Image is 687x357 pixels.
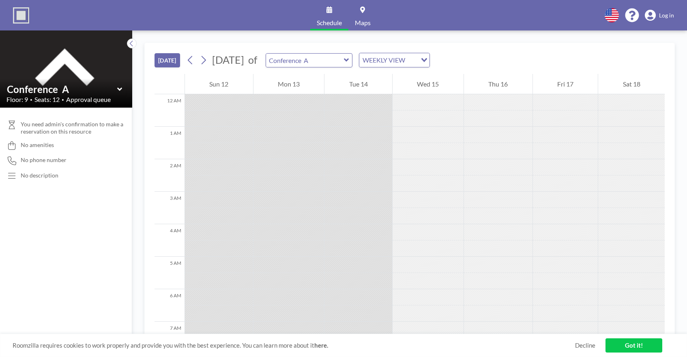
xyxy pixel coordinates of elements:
div: No description [21,172,58,179]
button: [DATE] [155,53,180,67]
span: No phone number [21,156,67,164]
img: organization-logo [13,7,29,24]
div: 3 AM [155,192,185,224]
div: 2 AM [155,159,185,192]
div: 12 AM [155,94,185,127]
input: Conference A [266,54,344,67]
div: Wed 15 [393,74,464,94]
input: Search for option [408,55,416,65]
div: 5 AM [155,257,185,289]
div: 4 AM [155,224,185,257]
span: [DATE] [212,54,244,66]
div: 7 AM [155,322,185,354]
a: Log in [645,10,674,21]
span: WEEKLY VIEW [361,55,407,65]
span: Seats: 12 [34,95,60,104]
a: Decline [575,342,595,349]
div: Thu 16 [464,74,532,94]
div: 1 AM [155,127,185,159]
a: Got it! [605,338,662,353]
span: of [248,54,257,66]
span: You need admin's confirmation to make a reservation on this resource [21,121,126,135]
span: No amenities [21,141,54,149]
div: Sun 12 [185,74,253,94]
div: Search for option [359,53,429,67]
div: Tue 14 [324,74,392,94]
span: Approval queue [66,95,111,104]
span: Maps [355,19,371,26]
span: Roomzilla requires cookies to work properly and provide you with the best experience. You can lea... [13,342,575,349]
span: Schedule [317,19,342,26]
div: Sat 18 [598,74,665,94]
span: • [30,97,32,102]
div: Mon 13 [253,74,324,94]
span: Floor: 9 [6,95,28,104]
div: Fri 17 [533,74,598,94]
a: here. [314,342,328,349]
input: Conference A [7,83,117,95]
span: • [62,97,64,102]
div: 6 AM [155,289,185,322]
span: Log in [659,12,674,19]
